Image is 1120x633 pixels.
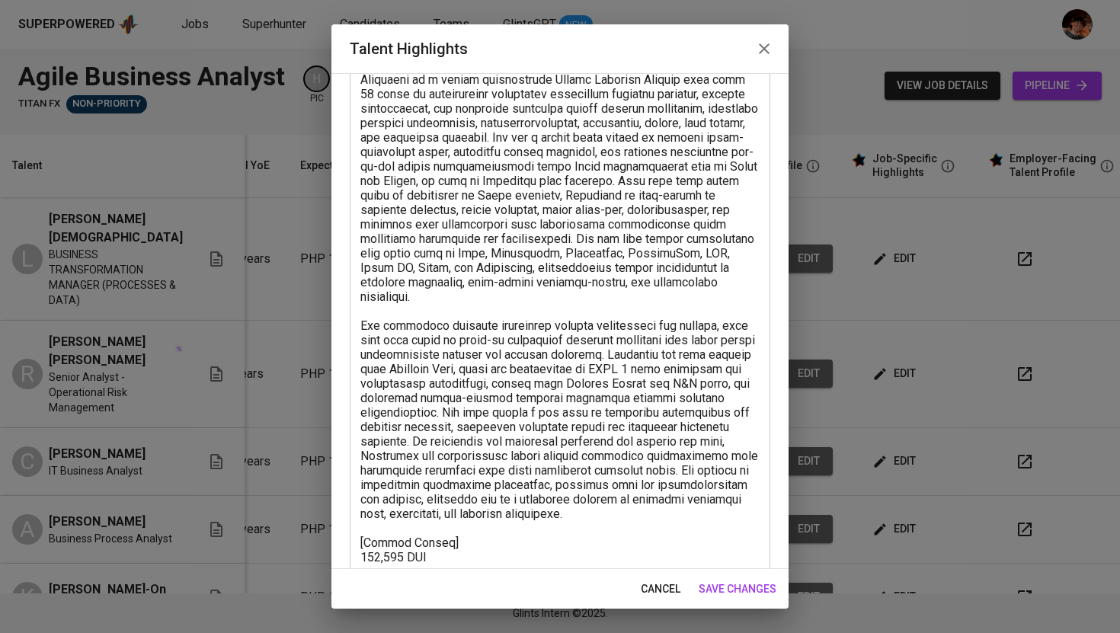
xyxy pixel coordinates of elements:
textarea: Lorem Ipsumdol Sitamet – Consecte A. Elits (Doeiusmodt inci Utlaboree Dolo Magn) Aliquaeni ad m v... [360,29,760,622]
h2: Talent Highlights [350,37,770,61]
button: cancel [635,575,686,603]
button: save changes [693,575,782,603]
span: cancel [641,580,680,599]
span: save changes [699,580,776,599]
